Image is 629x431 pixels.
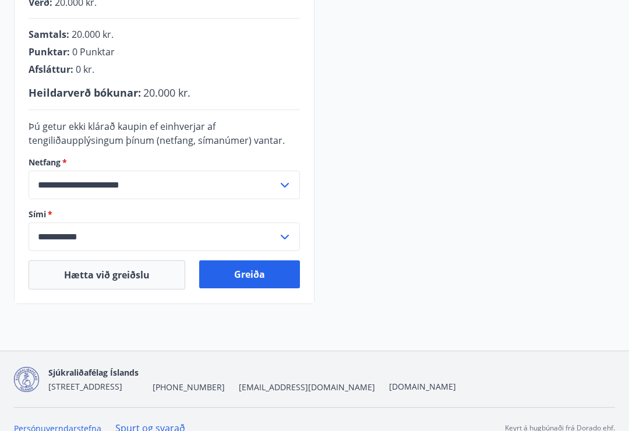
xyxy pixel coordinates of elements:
[29,63,73,76] span: Afsláttur :
[29,45,70,58] span: Punktar :
[29,209,300,220] label: Sími
[48,381,122,392] span: [STREET_ADDRESS]
[153,381,225,393] span: [PHONE_NUMBER]
[29,120,285,147] span: Þú getur ekki klárað kaupin ef einhverjar af tengiliðaupplýsingum þínum (netfang, símanúmer) vantar.
[48,367,139,378] span: Sjúkraliðafélag Íslands
[29,260,185,289] button: Hætta við greiðslu
[143,86,190,100] span: 20.000 kr.
[72,45,115,58] span: 0 Punktar
[389,381,456,392] a: [DOMAIN_NAME]
[239,381,375,393] span: [EMAIL_ADDRESS][DOMAIN_NAME]
[14,367,39,392] img: d7T4au2pYIU9thVz4WmmUT9xvMNnFvdnscGDOPEg.png
[72,28,114,41] span: 20.000 kr.
[29,86,141,100] span: Heildarverð bókunar :
[76,63,94,76] span: 0 kr.
[29,28,69,41] span: Samtals :
[199,260,300,288] button: Greiða
[29,157,300,168] label: Netfang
